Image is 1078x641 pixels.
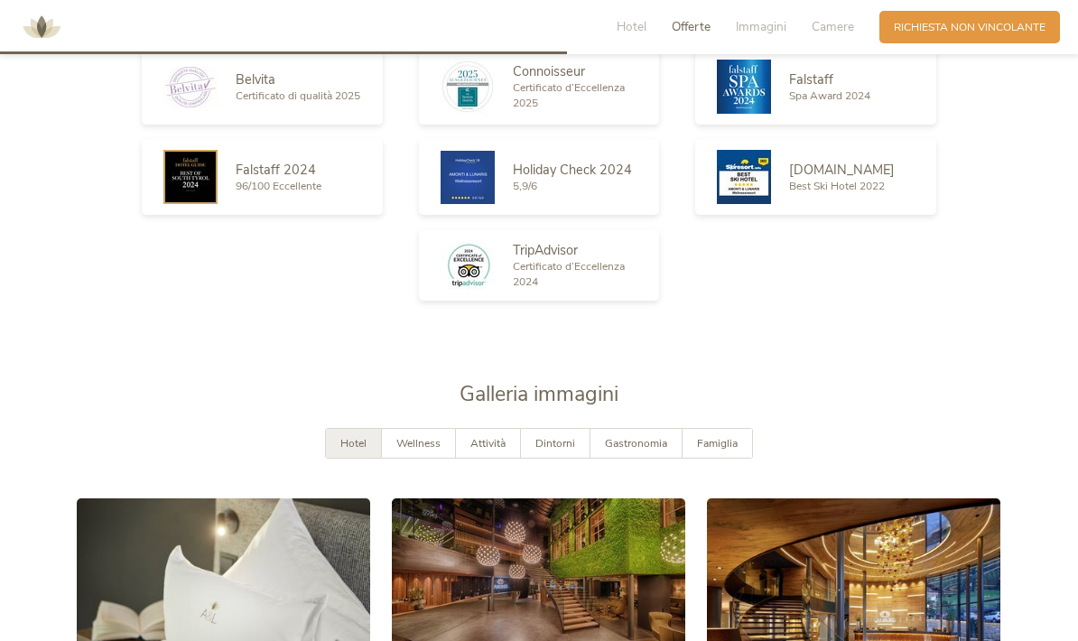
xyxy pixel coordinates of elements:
[513,80,625,110] span: Certificato d’Eccellenza 2025
[236,88,360,103] span: Certificato di qualità 2025
[14,22,69,32] a: AMONTI & LUNARIS Wellnessresort
[513,179,537,193] span: 5,9/6
[789,161,895,179] span: [DOMAIN_NAME]
[894,20,1045,35] span: Richiesta non vincolante
[513,241,578,259] span: TripAdvisor
[470,436,506,451] span: Attività
[513,62,585,80] span: Connoisseur
[236,179,321,193] span: 96/100 Eccellente
[236,161,316,179] span: Falstaff 2024
[535,436,575,451] span: Dintorni
[789,70,833,88] span: Falstaff
[672,18,711,35] span: Offerte
[812,18,854,35] span: Camere
[163,150,218,204] img: Falstaff 2024
[513,259,625,289] span: Certificato d’Eccellenza 2024
[236,70,275,88] span: Belvita
[163,67,218,107] img: Belvita
[441,151,495,204] img: Holiday Check 2024
[717,60,771,114] img: Falstaff
[717,150,771,204] img: Skiresort.de
[605,436,667,451] span: Gastronomia
[617,18,646,35] span: Hotel
[736,18,786,35] span: Immagini
[396,436,441,451] span: Wellness
[340,436,367,451] span: Hotel
[513,161,632,179] span: Holiday Check 2024
[789,179,885,193] span: Best Ski Hotel 2022
[789,88,870,103] span: Spa Award 2024
[441,240,495,290] img: TripAdvisor
[441,60,495,114] img: Connoisseur
[460,380,618,408] span: Galleria immagini
[697,436,738,451] span: Famiglia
